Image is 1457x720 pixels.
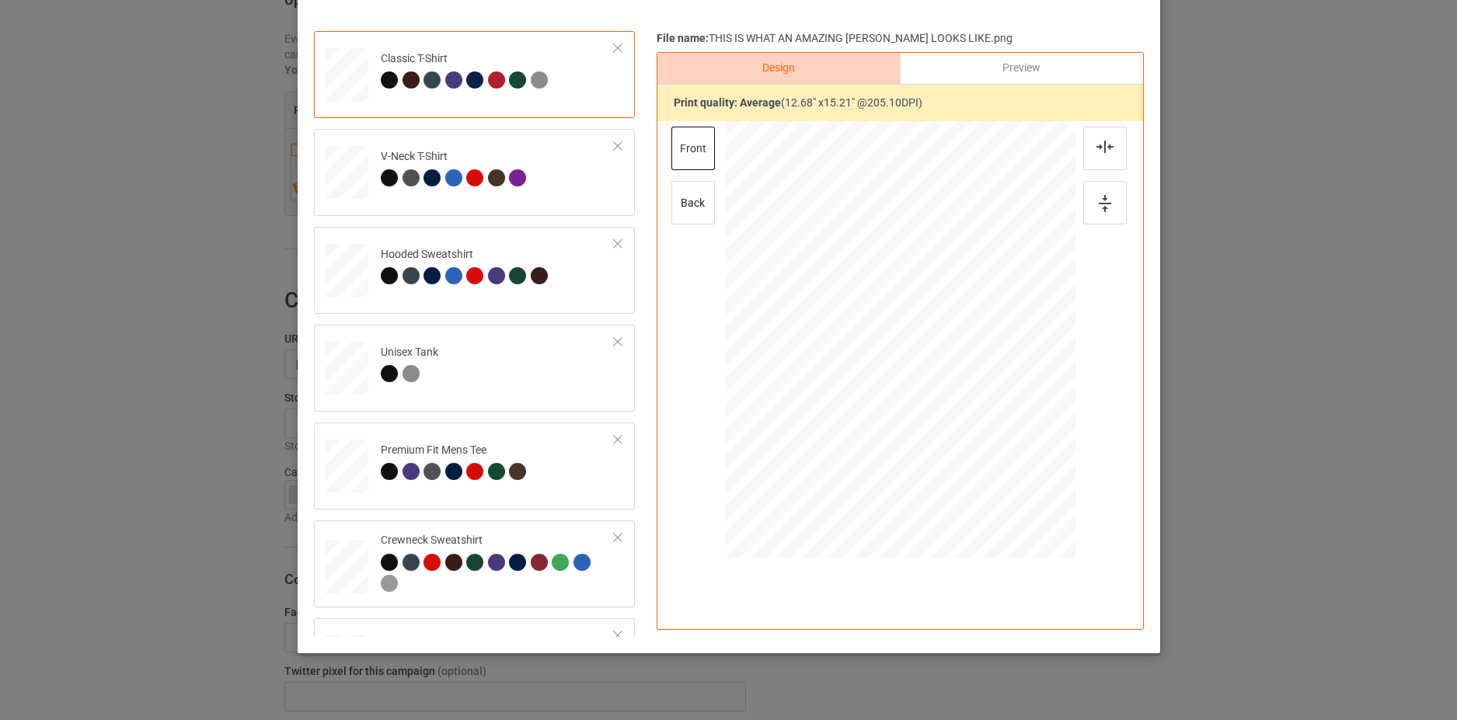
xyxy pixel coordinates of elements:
[1096,141,1114,153] img: svg+xml;base64,PD94bWwgdmVyc2lvbj0iMS4wIiBlbmNvZGluZz0iVVRGLTgiPz4KPHN2ZyB3aWR0aD0iMjJweCIgaGVpZ2...
[381,149,531,186] div: V-Neck T-Shirt
[314,31,635,118] div: Classic T-Shirt
[530,71,547,89] img: heather_texture.png
[674,96,781,109] b: Print quality:
[314,520,635,607] div: Crewneck Sweatshirt
[314,129,635,216] div: V-Neck T-Shirt
[381,533,615,591] div: Crewneck Sweatshirt
[381,443,531,479] div: Premium Fit Mens Tee
[314,423,635,510] div: Premium Fit Mens Tee
[900,53,1142,84] div: Preview
[381,51,552,88] div: Classic T-Shirt
[314,618,635,705] div: Long Sleeve Tee
[671,181,714,224] div: back
[740,96,781,109] span: average
[709,32,1013,44] span: THIS IS WHAT AN AMAZING [PERSON_NAME] LOOKS LIKE.png
[1099,195,1111,212] img: svg+xml;base64,PD94bWwgdmVyc2lvbj0iMS4wIiBlbmNvZGluZz0iVVRGLTgiPz4KPHN2ZyB3aWR0aD0iMTZweCIgaGVpZ2...
[402,365,419,382] img: heather_texture.png
[381,247,552,283] div: Hooded Sweatshirt
[781,96,922,109] span: ( 12.68 " x 15.21 " @ 205.10 DPI)
[381,345,438,381] div: Unisex Tank
[657,53,900,84] div: Design
[314,325,635,412] div: Unisex Tank
[314,227,635,314] div: Hooded Sweatshirt
[671,127,714,170] div: front
[657,32,709,44] span: File name:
